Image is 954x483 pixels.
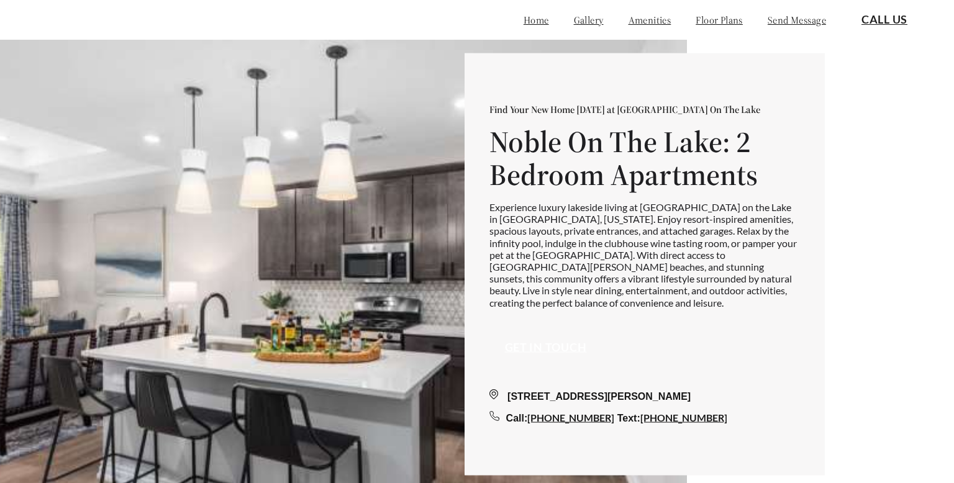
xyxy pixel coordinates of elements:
[524,14,549,26] a: home
[489,125,800,191] h1: Noble On The Lake: 2 Bedroom Apartments
[846,6,923,34] button: Call Us
[768,14,826,26] a: send message
[505,340,587,354] a: Get in touch
[640,412,727,423] a: [PHONE_NUMBER]
[629,14,671,26] a: amenities
[574,14,604,26] a: gallery
[489,103,800,115] p: Find Your New Home [DATE] at [GEOGRAPHIC_DATA] On The Lake
[617,413,640,423] span: Text:
[861,13,907,27] a: Call Us
[527,412,614,423] a: [PHONE_NUMBER]
[506,413,528,423] span: Call:
[489,333,602,361] button: Get in touch
[489,389,800,404] div: [STREET_ADDRESS][PERSON_NAME]
[696,14,743,26] a: floor plans
[489,201,800,309] p: Experience luxury lakeside living at [GEOGRAPHIC_DATA] on the Lake in [GEOGRAPHIC_DATA], [US_STAT...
